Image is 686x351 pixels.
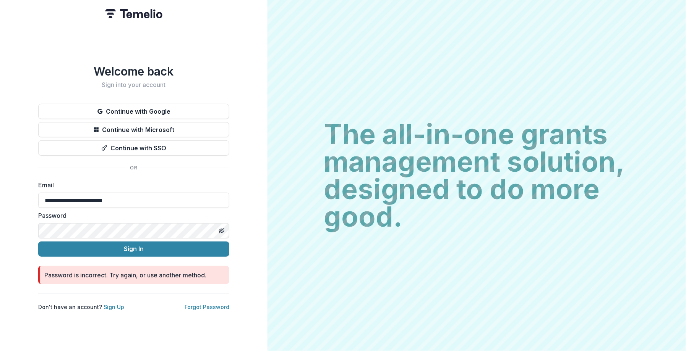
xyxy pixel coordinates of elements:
[38,104,229,119] button: Continue with Google
[185,304,229,310] a: Forgot Password
[38,140,229,156] button: Continue with SSO
[44,270,206,280] div: Password is incorrect. Try again, or use another method.
[105,9,162,18] img: Temelio
[104,304,124,310] a: Sign Up
[38,81,229,89] h2: Sign into your account
[216,225,228,237] button: Toggle password visibility
[38,211,225,220] label: Password
[38,122,229,137] button: Continue with Microsoft
[38,64,229,78] h1: Welcome back
[38,242,229,257] button: Sign In
[38,303,124,311] p: Don't have an account?
[38,180,225,190] label: Email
